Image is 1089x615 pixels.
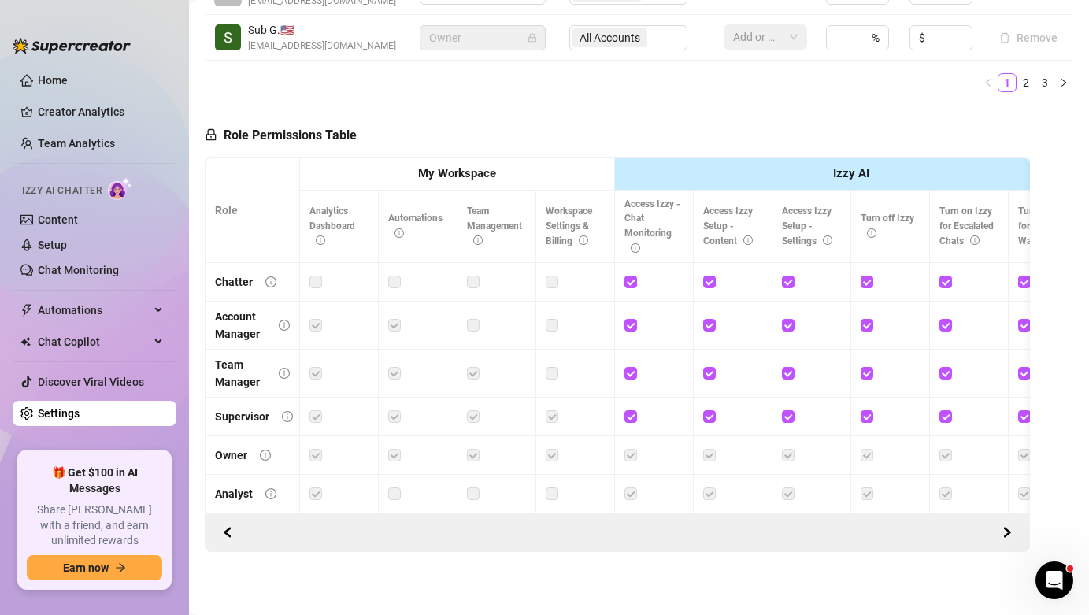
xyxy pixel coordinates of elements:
img: Sub Genius [215,24,241,50]
a: Content [38,213,78,226]
span: info-circle [279,320,290,331]
span: Access Izzy Setup - Content [703,206,753,246]
span: info-circle [260,450,271,461]
div: Team Manager [215,356,266,391]
span: Workspace Settings & Billing [546,206,592,246]
span: arrow-right [115,562,126,573]
span: left [222,527,233,538]
button: Scroll Backward [995,520,1020,545]
span: [EMAIL_ADDRESS][DOMAIN_NAME] [248,39,396,54]
span: info-circle [743,235,753,245]
span: Access Izzy Setup - Settings [782,206,832,246]
strong: My Workspace [418,166,496,180]
span: info-circle [279,368,290,379]
button: Scroll Forward [215,520,240,545]
img: AI Chatter [108,177,132,200]
a: 3 [1036,74,1054,91]
a: Team Analytics [38,137,115,150]
span: Sub G. 🇺🇸 [248,21,396,39]
li: 3 [1035,73,1054,92]
div: Owner [215,446,247,464]
div: Analyst [215,485,253,502]
span: right [1059,78,1069,87]
span: Team Management [467,206,522,246]
span: Turn on Izzy for Escalated Chats [939,206,994,246]
span: Chat Copilot [38,329,150,354]
a: Chat Monitoring [38,264,119,276]
th: Role [206,158,300,263]
span: Turn off Izzy [861,213,914,239]
span: lock [205,128,217,141]
button: right [1054,73,1073,92]
span: thunderbolt [20,304,33,317]
span: info-circle [823,235,832,245]
span: info-circle [394,228,404,238]
li: 1 [998,73,1017,92]
span: info-circle [473,235,483,245]
strong: Izzy AI [833,166,869,180]
span: info-circle [867,228,876,238]
span: info-circle [970,235,980,245]
div: Chatter [215,273,253,291]
div: Account Manager [215,308,266,343]
span: info-circle [265,488,276,499]
span: Automations [388,213,443,239]
span: Analytics Dashboard [309,206,355,246]
button: left [979,73,998,92]
a: Settings [38,407,80,420]
span: Automations [38,298,150,323]
a: Home [38,74,68,87]
h5: Role Permissions Table [205,126,357,145]
span: left [983,78,993,87]
span: info-circle [282,411,293,422]
span: Turn on Izzy for Time Wasters [1018,206,1071,246]
img: logo-BBDzfeDw.svg [13,38,131,54]
a: 1 [998,74,1016,91]
li: 2 [1017,73,1035,92]
span: 🎁 Get $100 in AI Messages [27,465,162,496]
span: info-circle [265,276,276,287]
a: 2 [1017,74,1035,91]
a: Creator Analytics [38,99,164,124]
img: Chat Copilot [20,336,31,347]
a: Setup [38,239,67,251]
span: info-circle [316,235,325,245]
li: Next Page [1054,73,1073,92]
li: Previous Page [979,73,998,92]
div: Supervisor [215,408,269,425]
span: info-circle [579,235,588,245]
button: Earn nowarrow-right [27,555,162,580]
button: Remove [993,28,1064,47]
span: Share [PERSON_NAME] with a friend, and earn unlimited rewards [27,502,162,549]
a: Discover Viral Videos [38,376,144,388]
span: right [1002,527,1013,538]
span: lock [528,33,537,43]
iframe: Intercom live chat [1035,561,1073,599]
span: Owner [429,26,536,50]
span: info-circle [631,243,640,253]
span: Access Izzy - Chat Monitoring [624,198,680,254]
span: Earn now [63,561,109,574]
span: Izzy AI Chatter [22,183,102,198]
